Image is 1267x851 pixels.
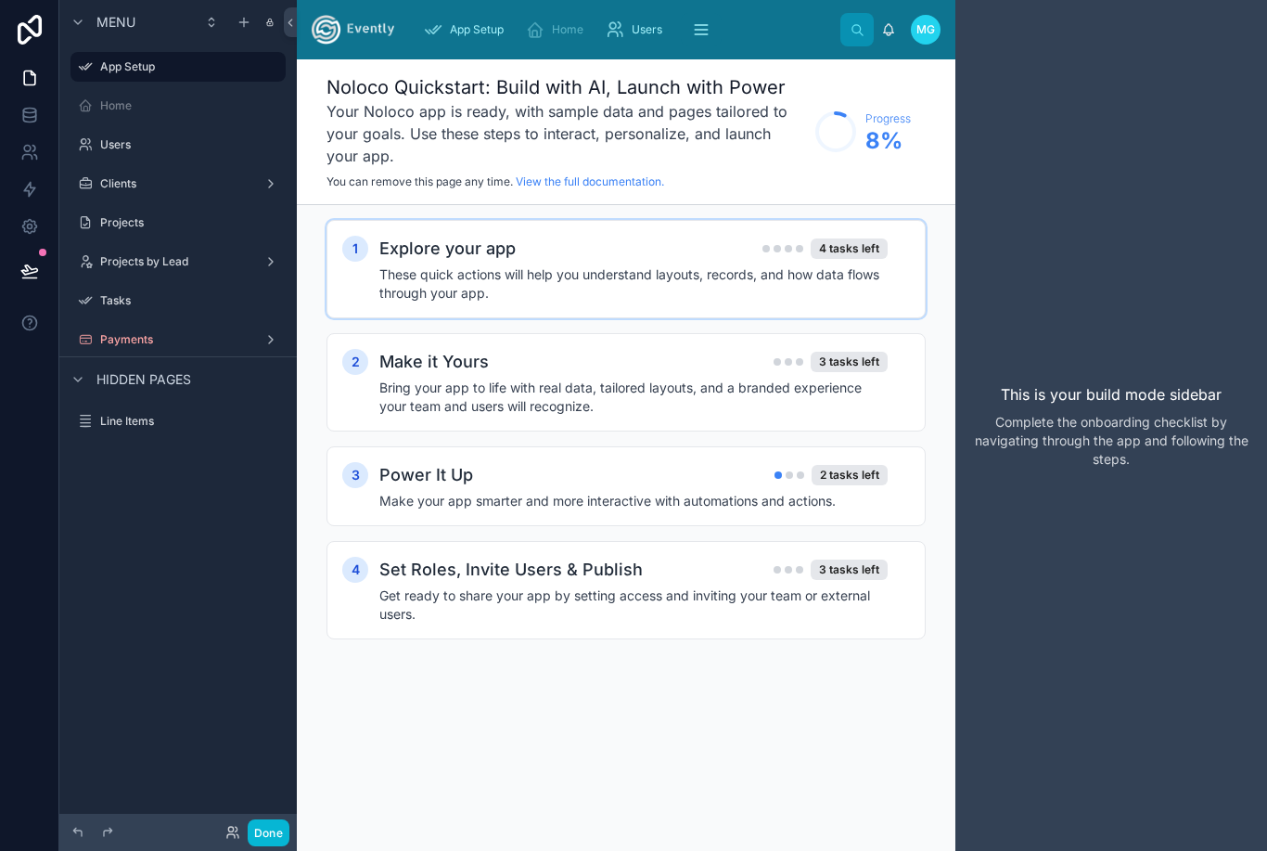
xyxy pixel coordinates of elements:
span: 8 % [865,126,911,156]
a: Projects [70,208,286,238]
a: Users [600,13,675,46]
a: Payments [70,325,286,355]
a: Projects by Lead [70,247,286,277]
span: Users [632,22,662,37]
span: MG [916,22,935,37]
a: Home [70,91,286,121]
label: Users [100,137,282,152]
span: Progress [865,111,911,126]
span: Home [552,22,583,37]
label: Projects by Lead [100,254,256,269]
label: Line Items [100,414,282,429]
label: Payments [100,332,256,347]
label: Clients [100,176,256,191]
a: Home [520,13,596,46]
a: App Setup [70,52,286,82]
a: Clients [70,169,286,199]
img: App logo [312,15,394,45]
div: scrollable content [409,9,840,50]
span: You can remove this page any time. [326,174,513,188]
a: Line Items [70,406,286,436]
a: App Setup [418,13,517,46]
label: Home [100,98,282,113]
span: Hidden pages [96,370,191,389]
h3: Your Noloco app is ready, with sample data and pages tailored to your goals. Use these steps to i... [326,100,806,167]
span: App Setup [450,22,504,37]
a: Users [70,130,286,160]
button: Done [248,819,289,846]
a: Tasks [70,286,286,316]
h1: Noloco Quickstart: Build with AI, Launch with Power [326,74,806,100]
p: Complete the onboarding checklist by navigating through the app and following the steps. [970,413,1252,469]
label: App Setup [100,59,275,74]
a: View the full documentation. [516,174,664,188]
p: This is your build mode sidebar [1001,383,1222,406]
label: Projects [100,215,282,230]
label: Tasks [100,293,282,308]
span: Menu [96,13,135,32]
